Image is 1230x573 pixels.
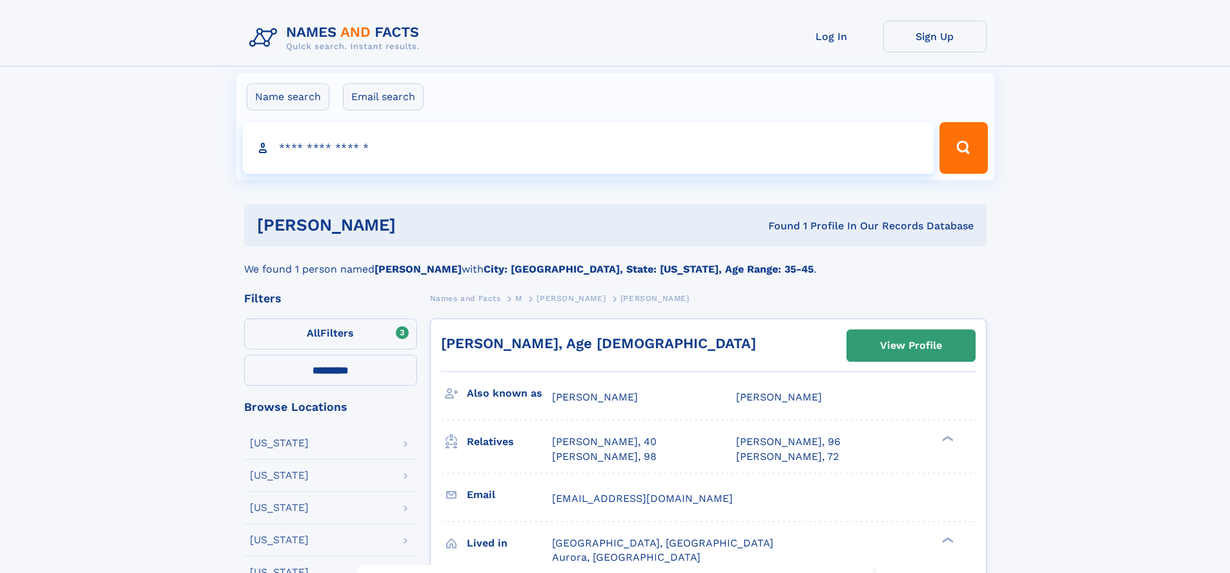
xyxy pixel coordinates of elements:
div: Found 1 Profile In Our Records Database [582,219,974,233]
div: Filters [244,293,417,304]
a: [PERSON_NAME], 72 [736,450,839,464]
span: [PERSON_NAME] [537,294,606,303]
div: Browse Locations [244,401,417,413]
b: [PERSON_NAME] [374,263,462,275]
h3: Relatives [467,431,552,453]
b: City: [GEOGRAPHIC_DATA], State: [US_STATE], Age Range: 35-45 [484,263,814,275]
span: [GEOGRAPHIC_DATA], [GEOGRAPHIC_DATA] [552,537,774,549]
a: Sign Up [883,21,987,52]
div: [US_STATE] [250,503,309,513]
a: [PERSON_NAME], 98 [552,450,657,464]
label: Name search [247,83,329,110]
span: [EMAIL_ADDRESS][DOMAIN_NAME] [552,492,733,505]
span: [PERSON_NAME] [552,391,638,403]
div: [US_STATE] [250,470,309,481]
span: Aurora, [GEOGRAPHIC_DATA] [552,551,701,563]
span: [PERSON_NAME] [620,294,690,303]
div: ❯ [939,435,954,443]
a: [PERSON_NAME] [537,290,606,306]
span: [PERSON_NAME] [736,391,822,403]
h1: [PERSON_NAME] [257,217,582,233]
div: We found 1 person named with . [244,246,987,277]
h3: Also known as [467,382,552,404]
a: M [515,290,522,306]
label: Email search [343,83,424,110]
a: [PERSON_NAME], Age [DEMOGRAPHIC_DATA] [441,335,756,351]
span: All [307,327,320,339]
img: Logo Names and Facts [244,21,430,56]
label: Filters [244,318,417,349]
a: Log In [780,21,883,52]
h3: Email [467,484,552,506]
a: View Profile [847,330,975,361]
span: M [515,294,522,303]
div: [US_STATE] [250,535,309,545]
a: [PERSON_NAME], 40 [552,435,657,449]
div: View Profile [880,331,942,360]
button: Search Button [939,122,987,174]
a: Names and Facts [430,290,501,306]
input: search input [243,122,934,174]
div: [US_STATE] [250,438,309,448]
div: ❯ [939,536,954,544]
h3: Lived in [467,532,552,554]
a: [PERSON_NAME], 96 [736,435,841,449]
